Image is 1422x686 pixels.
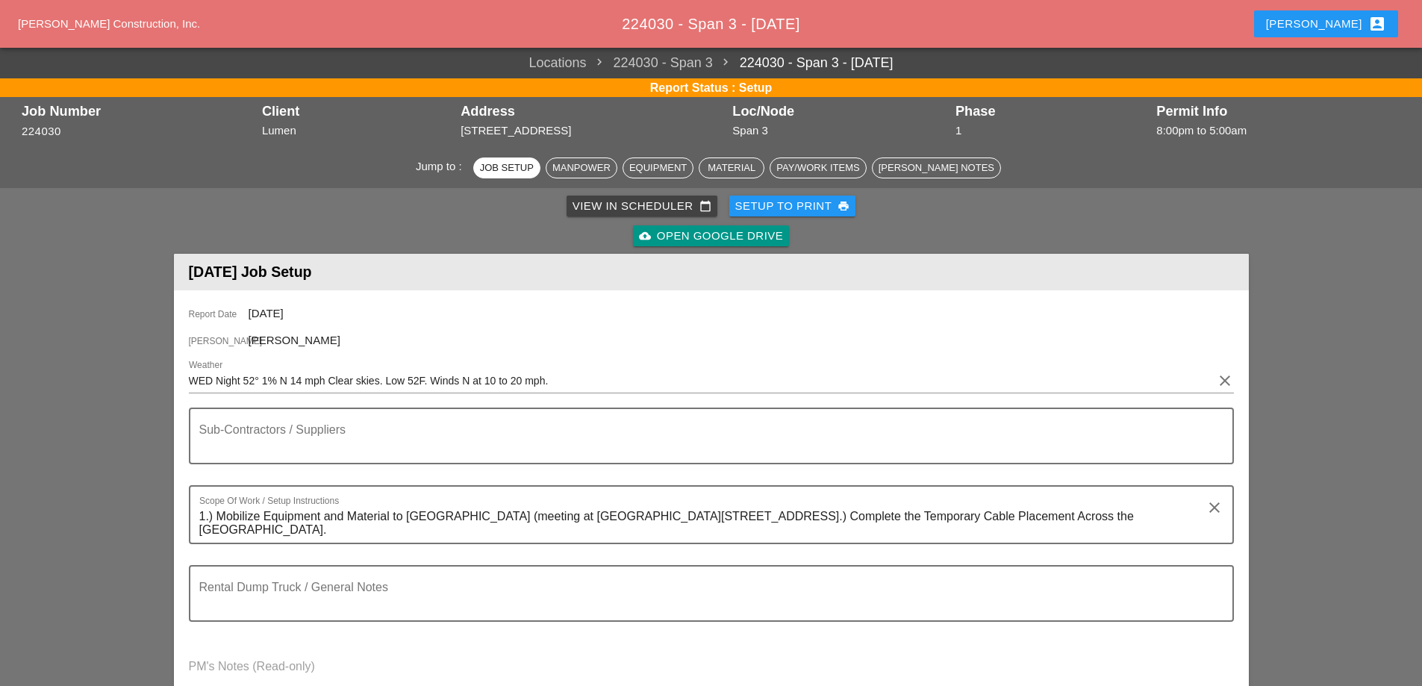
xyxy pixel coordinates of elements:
[699,158,764,178] button: Material
[1216,372,1234,390] i: clear
[872,158,1001,178] button: [PERSON_NAME] Notes
[838,200,849,212] i: print
[552,160,611,175] div: Manpower
[473,158,540,178] button: Job Setup
[174,254,1249,290] header: [DATE] Job Setup
[249,307,284,319] span: [DATE]
[189,334,249,348] span: [PERSON_NAME]
[18,17,200,30] a: [PERSON_NAME] Construction, Inc.
[729,196,856,216] button: Setup to Print
[639,230,651,242] i: cloud_upload
[199,505,1211,543] textarea: Scope Of Work / Setup Instructions
[22,123,61,140] button: 224030
[1266,15,1386,33] div: [PERSON_NAME]
[713,53,894,73] a: 224030 - Span 3 - [DATE]
[587,53,713,73] span: 224030 - Span 3
[249,334,340,346] span: [PERSON_NAME]
[633,225,789,246] a: Open Google Drive
[622,16,799,32] span: 224030 - Span 3 - [DATE]
[1156,122,1400,140] div: 8:00pm to 5:00am
[735,198,850,215] div: Setup to Print
[480,160,534,175] div: Job Setup
[705,160,758,175] div: Material
[529,53,587,73] a: Locations
[1254,10,1398,37] button: [PERSON_NAME]
[879,160,994,175] div: [PERSON_NAME] Notes
[262,122,453,140] div: Lumen
[955,104,1149,119] div: Phase
[1156,104,1400,119] div: Permit Info
[22,104,255,119] div: Job Number
[573,198,711,215] div: View in Scheduler
[732,104,948,119] div: Loc/Node
[189,369,1213,393] input: Weather
[955,122,1149,140] div: 1
[639,228,783,245] div: Open Google Drive
[732,122,948,140] div: Span 3
[776,160,859,175] div: Pay/Work Items
[199,584,1211,620] textarea: Rental Dump Truck / General Notes
[461,122,725,140] div: [STREET_ADDRESS]
[189,308,249,321] span: Report Date
[546,158,617,178] button: Manpower
[416,160,468,172] span: Jump to :
[699,200,711,212] i: calendar_today
[567,196,717,216] a: View in Scheduler
[629,160,687,175] div: Equipment
[1368,15,1386,33] i: account_box
[770,158,866,178] button: Pay/Work Items
[623,158,693,178] button: Equipment
[1206,499,1223,517] i: clear
[262,104,453,119] div: Client
[199,427,1211,463] textarea: Sub-Contractors / Suppliers
[461,104,725,119] div: Address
